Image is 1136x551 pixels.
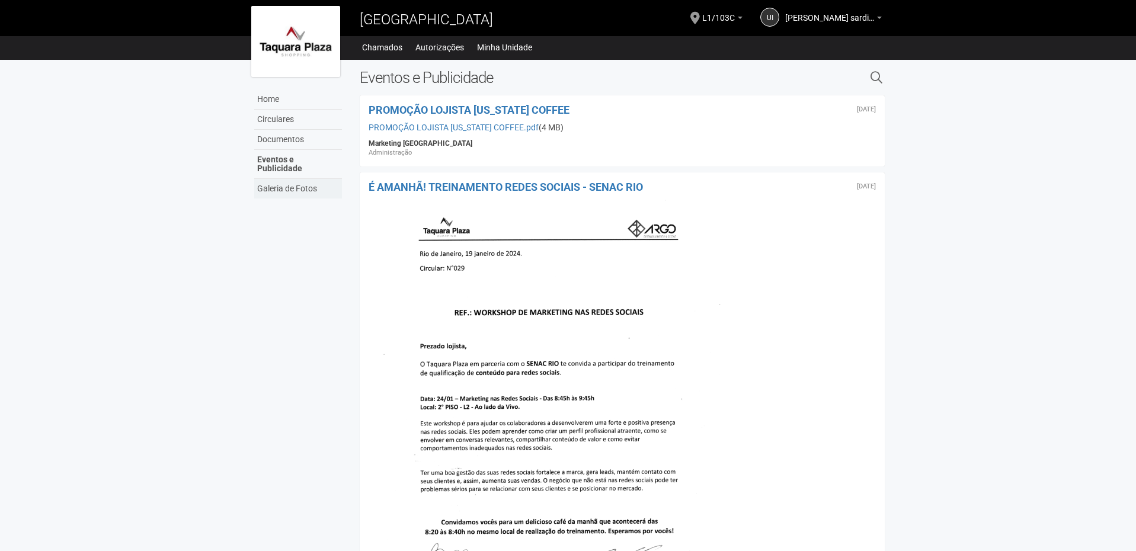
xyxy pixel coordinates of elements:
[369,122,876,133] div: (4 MB)
[369,181,643,193] a: É AMANHÃ! TREINAMENTO REDES SOCIAIS - SENAC RIO
[785,2,874,23] span: Ubiratan Iguatemy sardinha junior
[369,123,539,132] a: PROMOÇÃO LOJISTA [US_STATE] COFFEE.pdf
[254,110,342,130] a: Circulares
[702,15,743,24] a: L1/103C
[857,183,876,190] div: Terça-feira, 23 de janeiro de 2024 às 22:17
[254,150,342,179] a: Eventos e Publicidade
[760,8,779,27] a: UI
[360,69,749,87] h2: Eventos e Publicidade
[369,104,569,116] a: PROMOÇÃO LOJISTA [US_STATE] COFFEE
[254,89,342,110] a: Home
[360,11,493,28] span: [GEOGRAPHIC_DATA]
[369,148,876,158] div: Administração
[369,139,876,148] div: Marketing [GEOGRAPHIC_DATA]
[785,15,882,24] a: [PERSON_NAME] sardinha junior
[254,179,342,198] a: Galeria de Fotos
[857,106,876,113] div: Sexta-feira, 30 de maio de 2025 às 20:52
[251,6,340,77] img: logo.jpg
[477,39,532,56] a: Minha Unidade
[254,130,342,150] a: Documentos
[415,39,464,56] a: Autorizações
[362,39,402,56] a: Chamados
[702,2,735,23] span: L1/103C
